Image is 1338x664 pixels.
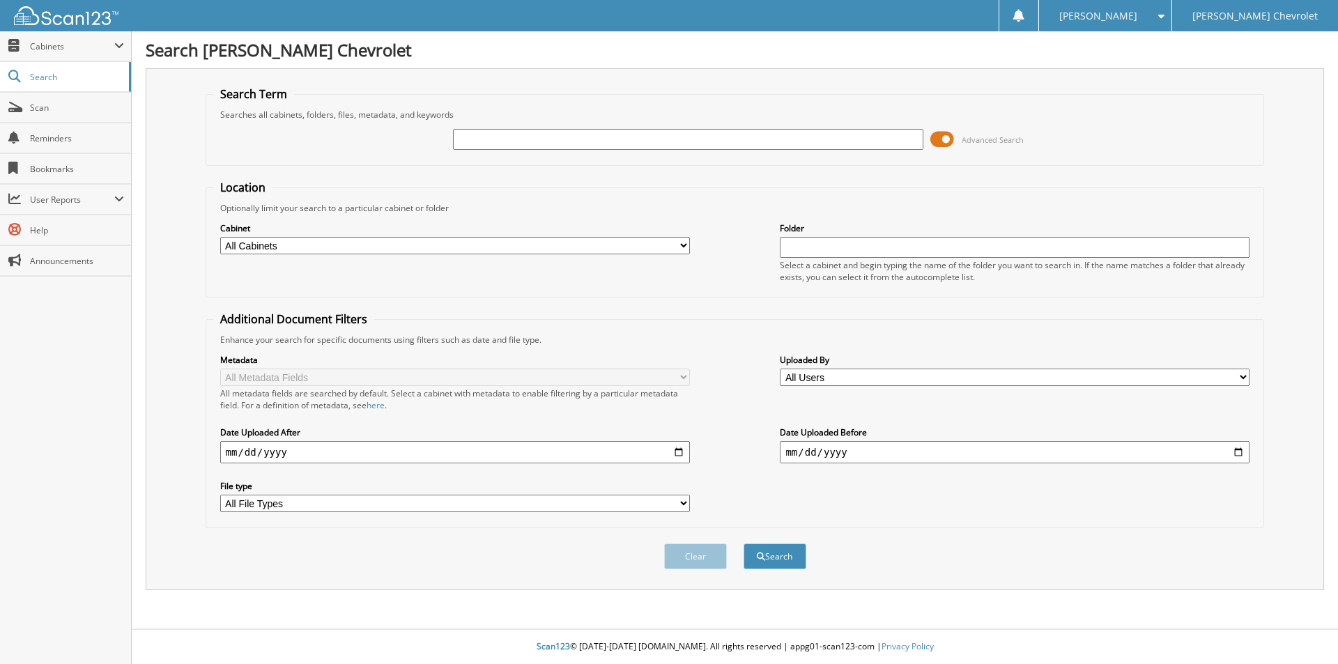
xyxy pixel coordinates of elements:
[213,334,1257,346] div: Enhance your search for specific documents using filters such as date and file type.
[132,630,1338,664] div: © [DATE]-[DATE] [DOMAIN_NAME]. All rights reserved | appg01-scan123-com |
[213,311,374,327] legend: Additional Document Filters
[220,426,690,438] label: Date Uploaded After
[30,224,124,236] span: Help
[220,441,690,463] input: start
[220,354,690,366] label: Metadata
[780,354,1249,366] label: Uploaded By
[664,543,727,569] button: Clear
[744,543,806,569] button: Search
[882,640,934,652] a: Privacy Policy
[962,134,1024,145] span: Advanced Search
[30,194,114,206] span: User Reports
[30,102,124,114] span: Scan
[1059,12,1137,20] span: [PERSON_NAME]
[780,426,1249,438] label: Date Uploaded Before
[30,71,122,83] span: Search
[213,86,294,102] legend: Search Term
[14,6,118,25] img: scan123-logo-white.svg
[367,399,385,411] a: here
[780,259,1249,283] div: Select a cabinet and begin typing the name of the folder you want to search in. If the name match...
[30,40,114,52] span: Cabinets
[780,222,1249,234] label: Folder
[146,38,1324,61] h1: Search [PERSON_NAME] Chevrolet
[213,202,1257,214] div: Optionally limit your search to a particular cabinet or folder
[780,441,1249,463] input: end
[213,109,1257,121] div: Searches all cabinets, folders, files, metadata, and keywords
[220,222,690,234] label: Cabinet
[213,180,272,195] legend: Location
[30,163,124,175] span: Bookmarks
[30,255,124,267] span: Announcements
[537,640,570,652] span: Scan123
[220,387,690,411] div: All metadata fields are searched by default. Select a cabinet with metadata to enable filtering b...
[1192,12,1318,20] span: [PERSON_NAME] Chevrolet
[220,480,690,492] label: File type
[30,132,124,144] span: Reminders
